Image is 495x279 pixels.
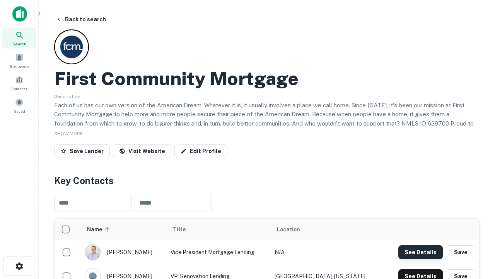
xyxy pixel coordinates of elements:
[277,225,300,234] span: Location
[174,144,227,158] a: Edit Profile
[87,225,112,234] span: Name
[12,86,27,92] span: Contacts
[12,6,27,22] img: capitalize-icon.png
[446,245,475,259] button: Save
[14,108,25,114] span: Saved
[271,240,383,264] td: N/A
[54,174,480,188] h4: Key Contacts
[2,72,36,93] a: Contacts
[85,244,163,260] div: [PERSON_NAME]
[113,144,171,158] a: Visit Website
[2,28,36,48] a: Search
[173,225,196,234] span: Title
[54,94,80,99] span: Description
[85,245,101,260] img: 1520878720083
[456,217,495,254] iframe: Chat Widget
[54,101,480,137] p: Each of us has our own version of the American Dream. Whatever it is, it usually involves a place...
[54,131,83,136] span: SHOW MORE
[2,50,36,71] a: Borrowers
[12,41,26,47] span: Search
[53,12,109,26] button: Back to search
[2,95,36,116] a: Saved
[54,67,299,90] h2: First Community Mortgage
[54,144,110,158] button: Save Lender
[167,240,271,264] td: Vice President Mortgage Lending
[81,219,167,240] th: Name
[398,245,443,259] button: See Details
[10,63,29,69] span: Borrowers
[167,219,271,240] th: Title
[271,219,383,240] th: Location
